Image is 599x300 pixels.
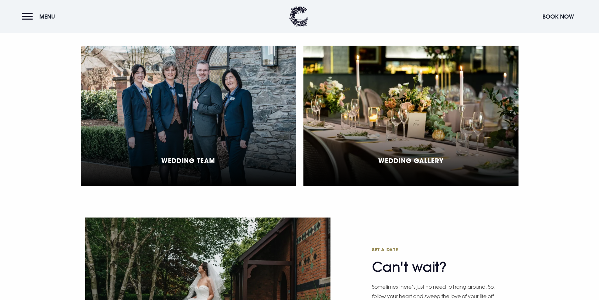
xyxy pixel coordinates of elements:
[539,10,577,23] button: Book Now
[372,246,495,275] h2: Can't wait?
[22,10,58,23] button: Menu
[303,46,519,186] a: Wedding Gallery
[81,46,296,186] a: Wedding Team
[161,157,215,164] h5: Wedding Team
[39,13,55,20] span: Menu
[372,246,495,252] span: Set a date
[378,157,444,164] h5: Wedding Gallery
[289,6,308,27] img: Clandeboye Lodge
